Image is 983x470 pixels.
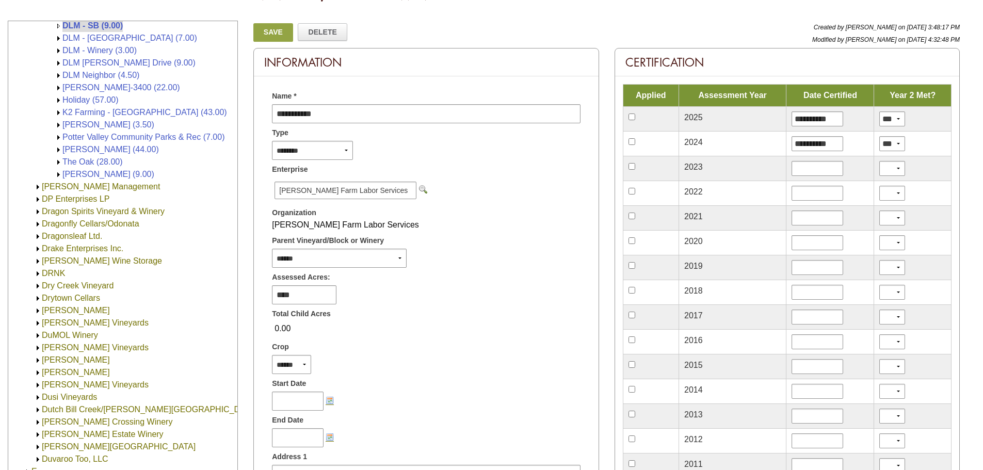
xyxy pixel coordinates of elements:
img: Expand Dry Creek Vineyard [34,282,42,290]
a: [PERSON_NAME] (9.00) [62,170,154,179]
img: Expand Duncan Rassi Vineyard [34,369,42,377]
span: 2020 [684,237,703,246]
a: Dry Creek Vineyard [42,281,114,290]
img: Expand Dunning Vineyards [34,381,42,389]
img: Expand Dutch Bill Creek/Heintz Ranch [34,406,42,414]
span: [PERSON_NAME] Farm Labor Services [275,182,416,199]
a: The Oak (28.00) [62,157,123,166]
img: Expand Talarico Vineyard (44.00) [55,146,62,154]
img: Expand Dragonsleaf Ltd. [34,233,42,240]
img: Expand K2 Farming - Tres Patas (43.00) [55,109,62,117]
img: Expand Dutcher Crossing Winery [34,418,42,426]
a: DLM Neighbor (4.50) [62,71,139,79]
span: 2024 [684,138,703,147]
a: Holiday (57.00) [62,95,119,104]
a: DLM - Winery (3.00) [62,46,137,55]
span: 2021 [684,212,703,221]
a: Dragonsleaf Ltd. [42,232,102,240]
img: Expand DLM - Stony Point (7.00) [55,35,62,42]
td: Year 2 Met? [874,85,952,107]
div: Information [254,48,598,76]
a: [PERSON_NAME] (44.00) [62,145,159,154]
span: Assessed Acres: [272,272,330,283]
a: DLM - SB (9.00) [62,21,123,30]
img: Choose a date [326,433,334,441]
span: Name * [272,91,296,102]
img: Expand Dunagan Vineyards [34,344,42,352]
a: [PERSON_NAME][GEOGRAPHIC_DATA] [42,442,196,451]
a: [PERSON_NAME] [42,355,110,364]
span: Crop [272,342,289,352]
span: 0.00 [272,320,293,337]
img: Expand DLM - Winery (3.00) [55,47,62,55]
a: [PERSON_NAME] [42,368,110,377]
a: [PERSON_NAME] Management [42,182,160,191]
a: Drytown Cellars [42,294,100,302]
img: Expand Dudley Vineyard [34,307,42,315]
img: Choose a date [326,396,334,404]
img: Expand Downey Management [34,183,42,191]
img: Expand Potter Valley Community Parks & Rec (7.00) [55,134,62,141]
a: Dutch Bill Creek/[PERSON_NAME][GEOGRAPHIC_DATA] [42,405,257,414]
a: Potter Valley Community Parks & Rec (7.00) [62,133,224,141]
span: 2017 [684,311,703,320]
img: Expand DP Enterprises LP [34,196,42,203]
img: Expand Dueck Vineyards [34,319,42,327]
span: 2012 [684,435,703,444]
span: [PERSON_NAME] Farm Labor Services [272,220,419,229]
a: [PERSON_NAME] (3.50) [62,120,154,129]
span: End Date [272,415,303,426]
img: Expand Dusi Vineyards [34,394,42,401]
td: Assessment Year [679,85,786,107]
span: Created by [PERSON_NAME] on [DATE] 3:48:17 PM Modified by [PERSON_NAME] on [DATE] 4:32:48 PM [812,24,960,43]
a: [PERSON_NAME] Estate Winery [42,430,164,439]
a: [PERSON_NAME] Wine Storage [42,256,162,265]
a: DLM [PERSON_NAME] Drive (9.00) [62,58,196,67]
span: Parent Vineyard/Block or Winery [272,235,384,246]
td: Date Certified [786,85,874,107]
a: DP Enterprises LP [42,195,109,203]
img: Expand Downey-3400 (22.00) [55,84,62,92]
img: Expand Dragonfly Cellars/Odonata [34,220,42,228]
img: Expand Dunbar Vineyard [34,356,42,364]
span: Total Child Acres [272,309,331,319]
span: 2015 [684,361,703,369]
a: DLM - [GEOGRAPHIC_DATA] (7.00) [62,34,197,42]
a: DRNK [42,269,65,278]
span: 2018 [684,286,703,295]
img: Expand DuMOL Winery [34,332,42,339]
img: Expand DLM Davis Drive (9.00) [55,59,62,67]
span: 2014 [684,385,703,394]
td: Applied [623,85,679,107]
a: DuMOL Winery [42,331,98,339]
a: Duvaroo Too, LLC [42,455,108,463]
div: Certification [615,48,959,76]
img: Expand The Oak (28.00) [55,158,62,166]
a: Dusi Vineyards [42,393,97,401]
img: Expand Draxton Wine Storage [34,257,42,265]
img: Expand DRNK [34,270,42,278]
span: 2025 [684,113,703,122]
span: Type [272,127,288,138]
span: Enterprise [272,164,308,175]
a: [PERSON_NAME]-3400 (22.00) [62,83,180,92]
span: 2023 [684,163,703,171]
img: Expand Lacey's (3.50) [55,121,62,129]
img: Expand Duvaroo Too, LLC [34,456,42,463]
a: Dragonfly Cellars/Odonata [42,219,139,228]
span: Organization [272,207,316,218]
a: Drake Enterprises Inc. [42,244,123,253]
img: Expand Thurston Vineyard (9.00) [55,171,62,179]
img: Expand Holiday (57.00) [55,96,62,104]
img: Expand DLM Neighbor (4.50) [55,72,62,79]
a: [PERSON_NAME] Vineyards [42,380,149,389]
span: 2013 [684,410,703,419]
span: Start Date [272,378,306,389]
span: 2022 [684,187,703,196]
a: Delete [298,23,347,41]
a: [PERSON_NAME] Crossing Winery [42,417,172,426]
img: Expand Drytown Cellars [34,295,42,302]
a: [PERSON_NAME] [42,306,110,315]
span: 2019 [684,262,703,270]
a: [PERSON_NAME] Vineyards [42,318,149,327]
